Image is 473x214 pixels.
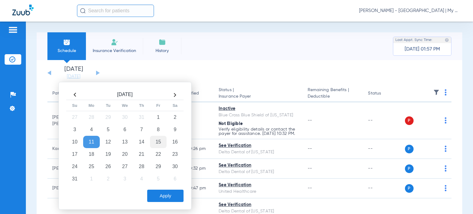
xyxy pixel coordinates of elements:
div: Patient Name [52,90,79,97]
th: Remaining Benefits | [303,85,363,102]
div: Inactive [219,106,298,112]
div: See Verification [219,182,298,188]
div: United Healthcare [219,188,298,195]
span: P [405,116,414,125]
td: -- [363,139,405,159]
span: Schedule [52,48,81,54]
span: Deductible [308,93,358,100]
div: See Verification [219,202,298,208]
img: x.svg [431,146,437,152]
img: group-dot-blue.svg [445,146,447,152]
div: See Verification [219,162,298,169]
img: History [159,38,166,46]
div: Delta Dental of [US_STATE] [219,149,298,155]
li: [DATE] [55,66,92,80]
div: Patient Name [52,90,91,97]
img: Manual Insurance Verification [111,38,118,46]
span: P [405,164,414,173]
td: -- [363,159,405,179]
span: History [148,48,177,54]
span: Insurance Verification [91,48,138,54]
span: -- [308,118,312,123]
td: -- [363,179,405,198]
td: -- [363,102,405,139]
img: last sync help info [445,38,449,42]
img: hamburger-icon [8,26,18,34]
img: Zuub Logo [12,5,34,15]
img: x.svg [431,117,437,123]
p: Verify eligibility details or contact the payer for assistance. [DATE] 10:32 PM. [219,127,298,136]
iframe: Chat Widget [442,184,473,214]
img: x.svg [431,185,437,191]
img: group-dot-blue.svg [445,165,447,172]
img: group-dot-blue.svg [445,89,447,95]
span: P [405,184,414,193]
span: Insurance Payer [219,93,298,100]
div: See Verification [219,143,298,149]
span: -- [308,186,312,190]
th: [DATE] [83,90,167,100]
input: Search for patients [77,5,154,17]
img: x.svg [431,165,437,172]
span: -- [308,147,312,151]
button: Apply [147,190,184,202]
img: Schedule [63,38,71,46]
div: Delta Dental of [US_STATE] [219,169,298,175]
a: [DATE] [55,74,92,80]
img: filter.svg [433,89,439,95]
th: Status [363,85,405,102]
span: [DATE] 01:57 PM [405,46,440,52]
span: -- [308,166,312,171]
span: Not Eligible [219,122,243,126]
span: P [405,145,414,153]
img: group-dot-blue.svg [445,117,447,123]
th: Status | [214,85,303,102]
img: Search Icon [80,8,86,14]
div: Blue Cross Blue Shield of [US_STATE] [219,112,298,119]
span: [PERSON_NAME] - [GEOGRAPHIC_DATA] | My Community Dental Centers [359,8,461,14]
span: Last Appt. Sync Time: [395,37,432,43]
